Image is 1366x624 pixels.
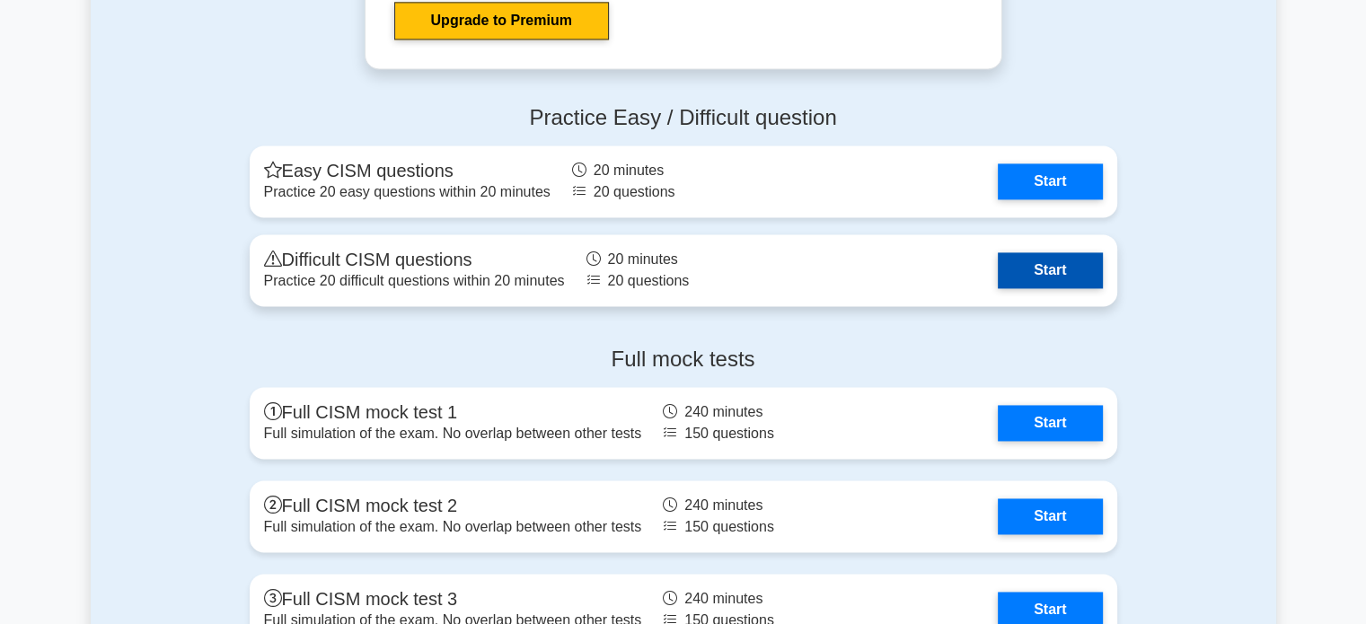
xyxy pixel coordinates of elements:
a: Start [998,163,1102,199]
h4: Practice Easy / Difficult question [250,105,1117,131]
a: Start [998,405,1102,441]
a: Start [998,498,1102,534]
a: Upgrade to Premium [394,2,609,40]
h4: Full mock tests [250,347,1117,373]
a: Start [998,252,1102,288]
